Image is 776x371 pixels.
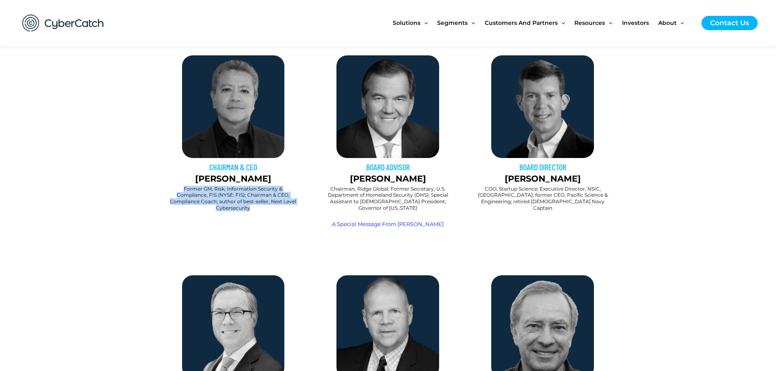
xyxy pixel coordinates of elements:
[323,186,453,211] h2: Chairman, Ridge Global; Former Secretary, U.S. Department of Homeland Security (DHS); Special Ass...
[558,6,565,40] span: Menu Toggle
[160,162,307,172] h3: CHAIRMAN & CEO
[393,6,420,40] span: Solutions
[622,6,658,40] a: Investors
[574,6,605,40] span: Resources
[605,6,612,40] span: Menu Toggle
[160,172,307,185] p: [PERSON_NAME]
[485,6,558,40] span: Customers and Partners
[677,6,684,40] span: Menu Toggle
[420,6,428,40] span: Menu Toggle
[314,162,461,172] h3: BOARD ADVISOR
[701,16,758,30] a: Contact Us
[469,162,616,172] h3: BOARD DIRECTOR
[477,186,608,211] h2: COO, Startup Science; Executive Director, NSIC, [GEOGRAPHIC_DATA]; former CEO, Pacific Science & ...
[469,172,616,185] p: [PERSON_NAME]
[468,6,475,40] span: Menu Toggle
[658,6,677,40] span: About
[622,6,649,40] span: Investors
[393,6,693,40] nav: Site Navigation: New Main Menu
[437,6,468,40] span: Segments
[14,6,112,40] img: CyberCatch
[168,186,299,211] h2: Former GM, Risk, Information Security & Compliance, FIS (NYSE: FIS); Chairman & CEO, Compliance C...
[314,172,461,185] p: [PERSON_NAME]
[332,221,444,227] a: A Special Message From [PERSON_NAME]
